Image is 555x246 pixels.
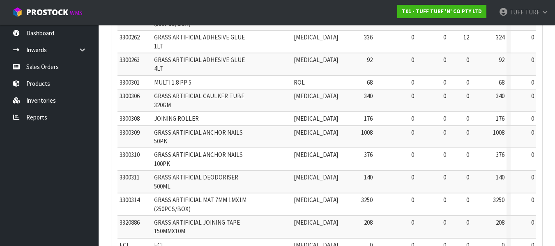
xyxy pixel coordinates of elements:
span: 1008 [493,129,504,136]
small: WMS [70,9,83,17]
span: ProStock [26,7,68,18]
span: 0 [466,218,469,226]
span: 0 [531,78,534,86]
span: [MEDICAL_DATA] [294,92,338,100]
span: GRASS ARTIFICIAL ADHESIVE GLUE 1LT [154,33,245,50]
span: MULTI 1.8 PP 5 [154,78,191,86]
span: 0 [443,151,446,159]
span: [MEDICAL_DATA] [294,151,338,159]
span: 0 [531,56,534,64]
span: [MEDICAL_DATA] [294,115,338,122]
span: 0 [411,115,414,122]
span: 0 [466,196,469,204]
span: 68 [499,78,504,86]
span: GRASS ARTIFICIAL MAT 20MM 1MX1M (130PCS/BOX) [154,11,249,27]
span: 140 [496,173,504,181]
span: GRASS ARTIFICIAL ADHESIVE GLUE 4LT [154,56,245,72]
span: [MEDICAL_DATA] [294,173,338,181]
span: 3250 [493,196,504,204]
span: [MEDICAL_DATA] [294,218,338,226]
span: 3250 [361,196,373,204]
span: 0 [411,56,414,64]
span: 0 [411,218,414,226]
span: 0 [443,129,446,136]
span: 376 [364,151,373,159]
span: 0 [466,56,469,64]
span: [MEDICAL_DATA] [294,129,338,136]
span: 0 [466,173,469,181]
span: [MEDICAL_DATA] [294,196,338,204]
span: 340 [496,92,504,100]
span: 0 [531,196,534,204]
span: 0 [531,115,534,122]
span: 3300262 [120,33,140,41]
span: 0 [531,33,534,41]
span: 0 [411,78,414,86]
span: GRASS ARTIFICIAL ANCHOR NAILS 100PK [154,151,243,167]
span: 3300308 [120,115,140,122]
span: 0 [531,129,534,136]
span: 0 [411,33,414,41]
span: 324 [496,33,504,41]
span: 140 [364,173,373,181]
span: GRASS ARTIFICIAL JOINING TAPE 150MMX10M [154,218,240,235]
span: 0 [466,151,469,159]
span: 0 [443,173,446,181]
span: 0 [411,196,414,204]
span: 0 [411,151,414,159]
span: 0 [466,92,469,100]
span: 176 [496,115,504,122]
span: [MEDICAL_DATA] [294,33,338,41]
span: 3300311 [120,173,140,181]
span: 3300301 [120,78,140,86]
img: cube-alt.png [12,7,23,17]
span: [MEDICAL_DATA] [294,56,338,64]
span: 0 [531,92,534,100]
span: 0 [443,218,446,226]
span: 176 [364,115,373,122]
span: 340 [364,92,373,100]
span: 0 [443,78,446,86]
span: 0 [531,173,534,181]
span: GRASS ARTIFICIAL ANCHOR NAILS 50PK [154,129,243,145]
span: 12 [463,33,469,41]
span: GRASS ARTIFICIAL MAT 7MM 1MX1M (250PCS/BOX) [154,196,246,212]
span: 0 [411,173,414,181]
span: 376 [496,151,504,159]
span: 0 [531,218,534,226]
span: 3300314 [120,196,140,204]
span: 0 [411,129,414,136]
span: 336 [364,33,373,41]
span: 68 [367,78,373,86]
span: 208 [496,218,504,226]
span: 0 [466,115,469,122]
span: 0 [443,196,446,204]
span: 0 [443,92,446,100]
span: GRASS ARTIFICIAL CAULKER TUBE 320GM [154,92,244,108]
span: ROL [294,78,305,86]
strong: T01 - TUFF TURF 'N' CO PTY LTD [402,8,482,15]
span: 208 [364,218,373,226]
span: 0 [531,151,534,159]
span: 3320886 [120,218,140,226]
span: 3300263 [120,56,140,64]
span: 3300310 [120,151,140,159]
span: 0 [466,129,469,136]
span: 0 [466,78,469,86]
span: 92 [367,56,373,64]
span: 1008 [361,129,373,136]
span: 92 [499,56,504,64]
span: TUFF TURF [509,8,540,16]
span: 0 [443,115,446,122]
span: 3300309 [120,129,140,136]
span: GRASS ARTIFICIAL DEODORISER 500ML [154,173,238,190]
span: JOINING ROLLER [154,115,199,122]
span: 0 [411,92,414,100]
span: 3300306 [120,92,140,100]
span: 0 [443,33,446,41]
span: 0 [443,56,446,64]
